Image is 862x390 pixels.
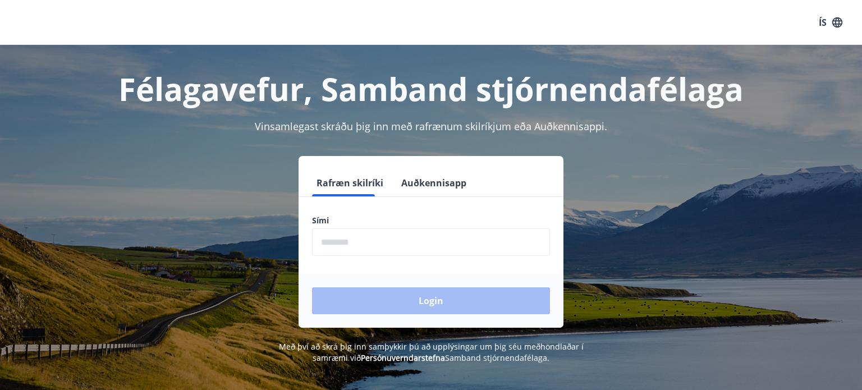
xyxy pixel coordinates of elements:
[361,352,445,363] a: Persónuverndarstefna
[397,169,471,196] button: Auðkennisapp
[312,215,550,226] label: Sími
[40,67,822,110] h1: Félagavefur, Samband stjórnendafélaga
[813,12,849,33] button: ÍS
[279,341,584,363] span: Með því að skrá þig inn samþykkir þú að upplýsingar um þig séu meðhöndlaðar í samræmi við Samband...
[312,169,388,196] button: Rafræn skilríki
[255,120,607,133] span: Vinsamlegast skráðu þig inn með rafrænum skilríkjum eða Auðkennisappi.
